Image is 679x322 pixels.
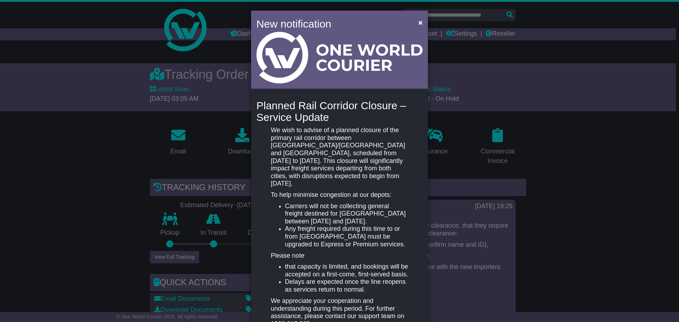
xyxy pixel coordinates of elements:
h4: New notification [256,16,408,32]
p: To help minimise congestion at our depots: [271,191,408,199]
li: that capacity is limited, and bookings will be accepted on a first-come, first-served basis. [285,263,408,278]
p: Please note [271,252,408,260]
span: × [418,18,423,27]
h4: Planned Rail Corridor Closure – Service Update [256,100,423,123]
li: Any freight required during this time to or from [GEOGRAPHIC_DATA] must be upgraded to Express or... [285,225,408,248]
li: Carriers will not be collecting general freight destined for [GEOGRAPHIC_DATA] between [DATE] and... [285,203,408,226]
img: Light [256,32,423,83]
p: We wish to advise of a planned closure of the primary rail corridor between [GEOGRAPHIC_DATA]/[GE... [271,127,408,188]
button: Close [415,15,426,30]
li: Delays are expected once the line reopens as services return to normal. [285,278,408,293]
